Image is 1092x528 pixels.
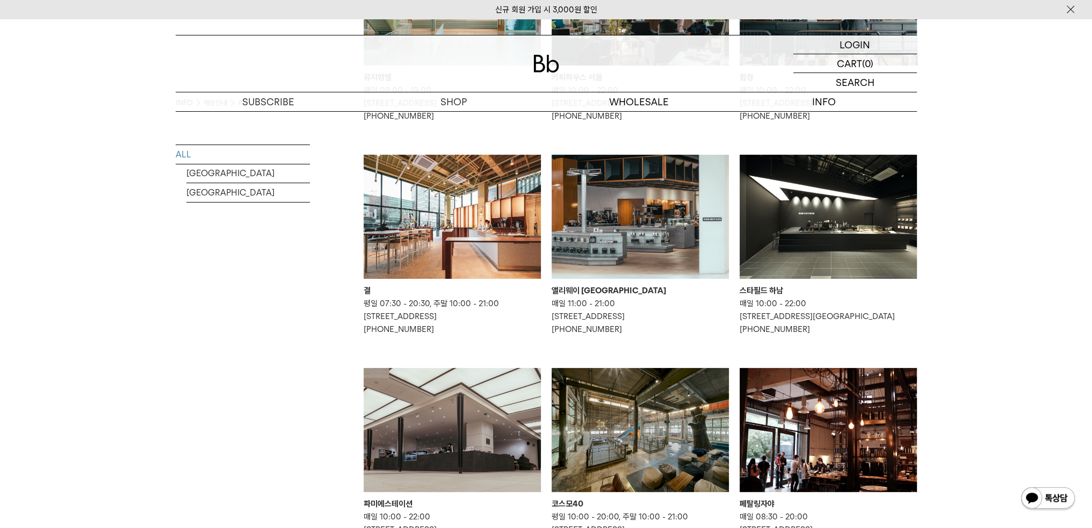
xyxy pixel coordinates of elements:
[837,54,862,73] p: CART
[793,35,917,54] a: LOGIN
[740,284,917,297] div: 스타필드 하남
[186,164,310,183] a: [GEOGRAPHIC_DATA]
[364,297,541,336] p: 평일 07:30 - 20:30, 주말 10:00 - 21:00 [STREET_ADDRESS] [PHONE_NUMBER]
[364,368,541,492] img: 파미에스테이션
[176,145,310,164] a: ALL
[364,497,541,510] div: 파미에스테이션
[364,284,541,297] div: 결
[740,497,917,510] div: 페탈링자야
[836,73,874,92] p: SEARCH
[552,368,729,492] img: 코스모40
[495,5,597,15] a: 신규 회원 가입 시 3,000원 할인
[186,183,310,202] a: [GEOGRAPHIC_DATA]
[176,92,361,111] a: SUBSCRIBE
[740,155,917,336] a: 스타필드 하남 스타필드 하남 매일 10:00 - 22:00[STREET_ADDRESS][GEOGRAPHIC_DATA][PHONE_NUMBER]
[552,297,729,336] p: 매일 11:00 - 21:00 [STREET_ADDRESS] [PHONE_NUMBER]
[546,92,732,111] p: WHOLESALE
[740,297,917,336] p: 매일 10:00 - 22:00 [STREET_ADDRESS][GEOGRAPHIC_DATA] [PHONE_NUMBER]
[364,155,541,336] a: 결 결 평일 07:30 - 20:30, 주말 10:00 - 21:00[STREET_ADDRESS][PHONE_NUMBER]
[740,368,917,492] img: 페탈링자야
[732,92,917,111] p: INFO
[793,54,917,73] a: CART (0)
[364,155,541,279] img: 결
[552,155,729,279] img: 앨리웨이 인천
[1020,486,1076,512] img: 카카오톡 채널 1:1 채팅 버튼
[361,92,546,111] a: SHOP
[840,35,870,54] p: LOGIN
[552,497,729,510] div: 코스모40
[552,155,729,336] a: 앨리웨이 인천 앨리웨이 [GEOGRAPHIC_DATA] 매일 11:00 - 21:00[STREET_ADDRESS][PHONE_NUMBER]
[862,54,873,73] p: (0)
[740,155,917,279] img: 스타필드 하남
[533,55,559,73] img: 로고
[552,284,729,297] div: 앨리웨이 [GEOGRAPHIC_DATA]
